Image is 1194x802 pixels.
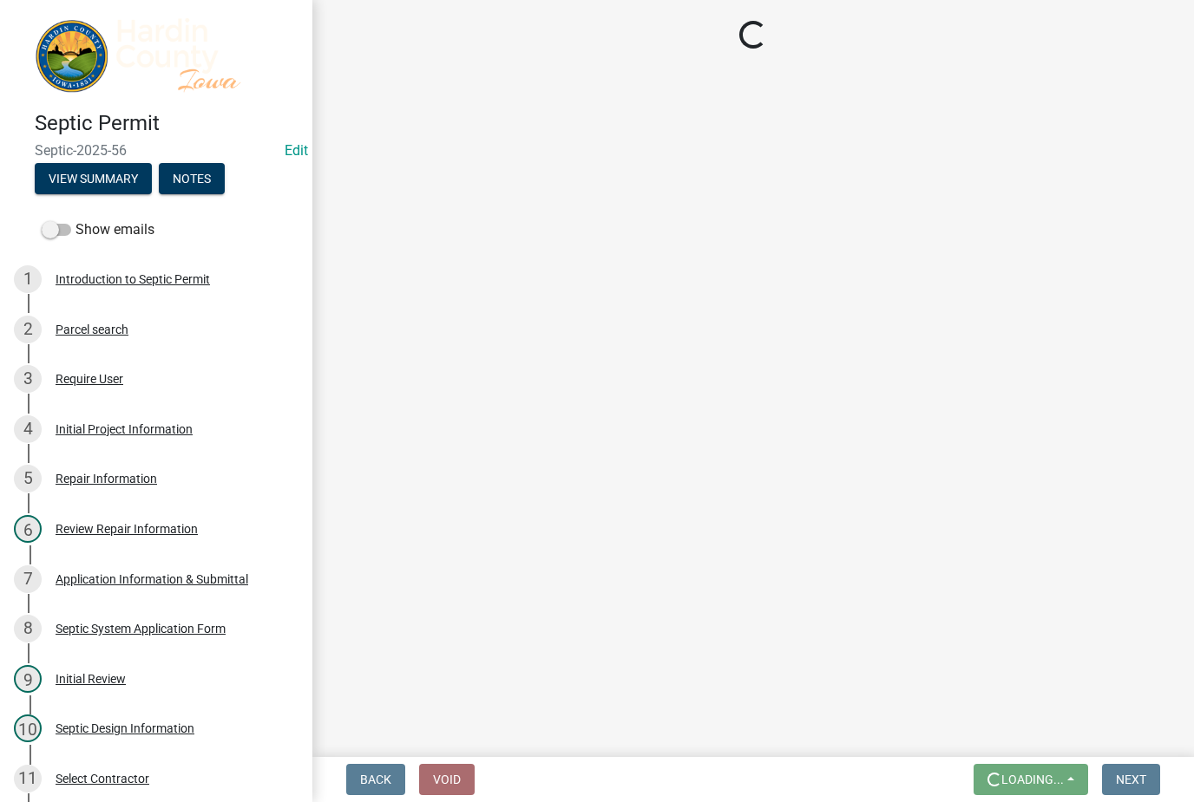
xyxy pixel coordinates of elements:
div: Parcel search [56,323,128,336]
div: Review Repair Information [56,523,198,535]
span: Next [1116,773,1146,786]
img: Hardin County, Iowa [35,18,285,93]
div: Introduction to Septic Permit [56,273,210,285]
span: Back [360,773,391,786]
div: Select Contractor [56,773,149,785]
button: Notes [159,163,225,194]
div: Application Information & Submittal [56,573,248,585]
a: Edit [285,142,308,159]
h4: Septic Permit [35,111,298,136]
label: Show emails [42,219,154,240]
wm-modal-confirm: Edit Application Number [285,142,308,159]
div: Require User [56,373,123,385]
wm-modal-confirm: Notes [159,173,225,187]
div: 4 [14,415,42,443]
wm-modal-confirm: Summary [35,173,152,187]
div: 5 [14,465,42,492]
div: Septic System Application Form [56,623,226,635]
div: 7 [14,565,42,593]
div: 3 [14,365,42,393]
button: View Summary [35,163,152,194]
div: 6 [14,515,42,543]
div: Initial Project Information [56,423,193,435]
button: Next [1102,764,1160,795]
div: 11 [14,765,42,792]
div: Initial Review [56,673,126,685]
div: 2 [14,316,42,343]
div: 8 [14,615,42,642]
span: Loading... [1001,773,1064,786]
div: Septic Design Information [56,722,194,734]
div: 1 [14,265,42,293]
div: 9 [14,665,42,693]
button: Void [419,764,475,795]
button: Loading... [974,764,1088,795]
div: 10 [14,714,42,742]
div: Repair Information [56,473,157,485]
button: Back [346,764,405,795]
span: Septic-2025-56 [35,142,278,159]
